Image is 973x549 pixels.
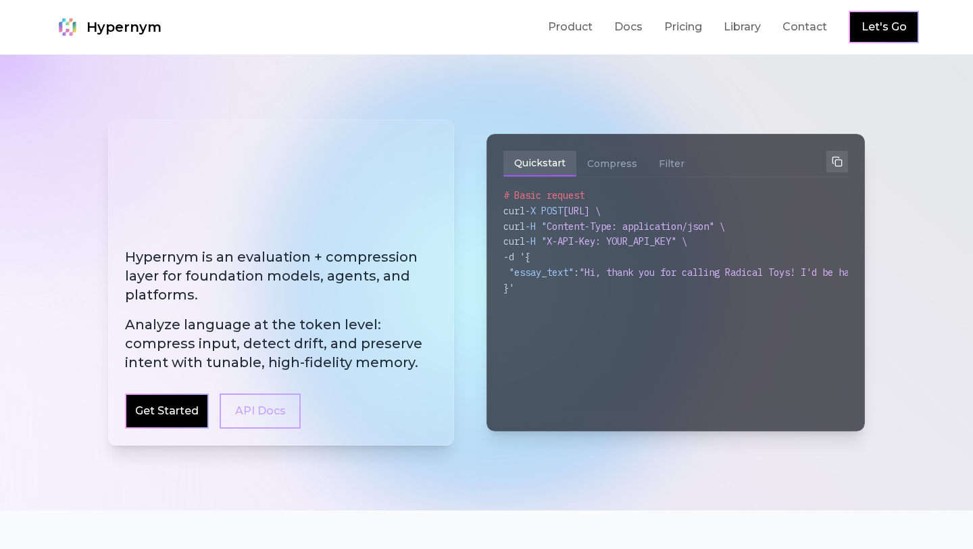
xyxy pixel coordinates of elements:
button: Filter [648,151,695,176]
a: Product [548,19,593,35]
span: curl [503,220,525,233]
span: -X POST [525,205,563,217]
span: Content-Type: application/json" \ [547,220,725,233]
span: [URL] \ [563,205,601,217]
span: X-API-Key: YOUR_API_KEY" \ [547,235,687,247]
a: Pricing [664,19,702,35]
span: "essay_text" [509,266,574,279]
span: Hypernym [86,18,161,37]
span: -d '{ [503,251,530,263]
button: Copy to clipboard [826,151,848,172]
span: # Basic request [503,189,584,201]
span: : [574,266,579,279]
a: Hypernym [54,14,161,41]
a: API Docs [220,393,301,429]
span: curl [503,205,525,217]
a: Docs [614,19,643,35]
span: curl [503,235,525,247]
h2: Hypernym is an evaluation + compression layer for foundation models, agents, and platforms. [125,247,437,372]
button: Compress [576,151,648,176]
span: -H " [525,235,547,247]
a: Let's Go [862,19,907,35]
button: Quickstart [503,151,576,176]
a: Contact [782,19,827,35]
span: }' [503,282,514,294]
span: Analyze language at the token level: compress input, detect drift, and preserve intent with tunab... [125,315,437,372]
a: Get Started [135,403,199,419]
a: Library [724,19,761,35]
span: -H " [525,220,547,233]
img: Hypernym Logo [54,14,81,41]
